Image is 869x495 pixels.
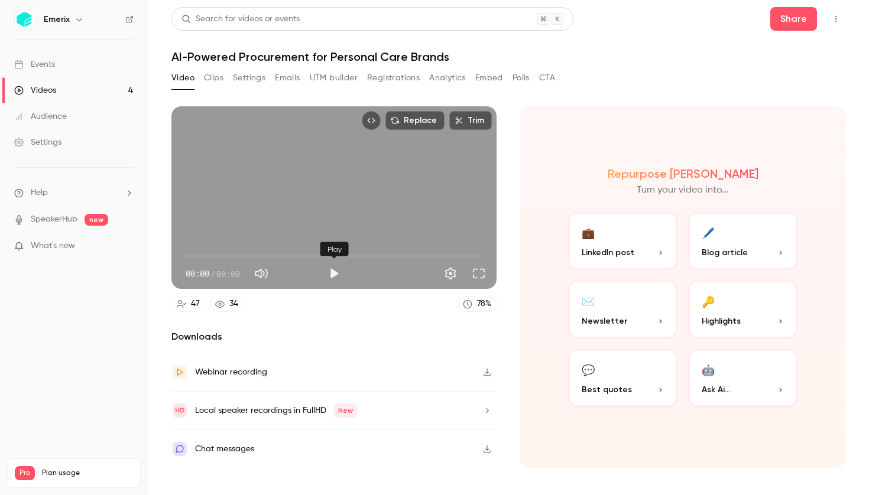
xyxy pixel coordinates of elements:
[582,246,634,259] span: LinkedIn post
[582,292,595,310] div: ✉️
[367,69,420,87] button: Registrations
[14,136,61,148] div: Settings
[458,296,497,312] a: 78%
[702,315,741,327] span: Highlights
[233,69,265,87] button: Settings
[770,7,817,31] button: Share
[539,69,555,87] button: CTA
[210,296,244,312] a: 34
[171,69,194,87] button: Video
[195,365,267,379] div: Webinar recording
[582,315,627,327] span: Newsletter
[14,84,56,96] div: Videos
[171,330,497,344] h2: Downloads
[702,383,730,396] span: Ask Ai...
[171,50,845,64] h1: AI-Powered Procurement for Personal Care Brands
[15,10,34,29] img: Emerix
[181,13,300,25] div: Search for videos or events
[42,468,133,478] span: Plan usage
[637,183,729,197] p: Turn your video into...
[171,296,205,312] a: 47
[475,69,503,87] button: Embed
[14,58,55,70] div: Events
[582,360,595,379] div: 💬
[14,110,67,122] div: Audience
[85,214,108,226] span: new
[44,14,70,25] h6: Emerix
[477,298,491,310] div: 78 %
[322,262,346,285] button: Play
[688,280,798,339] button: 🔑Highlights
[186,268,240,280] div: 00:00
[608,167,758,181] h2: Repurpose [PERSON_NAME]
[702,223,715,242] div: 🖊️
[119,241,134,252] iframe: Noticeable Trigger
[362,111,381,130] button: Embed video
[229,298,238,310] div: 34
[449,111,492,130] button: Trim
[702,292,715,310] div: 🔑
[210,268,215,280] span: /
[439,262,462,285] button: Settings
[385,111,445,130] button: Replace
[513,69,530,87] button: Polls
[582,383,632,396] span: Best quotes
[568,280,678,339] button: ✉️Newsletter
[826,9,845,28] button: Top Bar Actions
[195,442,254,456] div: Chat messages
[429,69,466,87] button: Analytics
[195,403,358,418] div: Local speaker recordings in FullHD
[249,262,273,285] button: Mute
[582,223,595,242] div: 💼
[320,242,349,256] div: Play
[688,211,798,271] button: 🖊️Blog article
[568,211,678,271] button: 💼LinkedIn post
[31,187,48,199] span: Help
[568,349,678,408] button: 💬Best quotes
[191,298,200,310] div: 47
[275,69,300,87] button: Emails
[15,466,35,480] span: Pro
[31,213,77,226] a: SpeakerHub
[467,262,491,285] button: Full screen
[204,69,223,87] button: Clips
[702,246,748,259] span: Blog article
[333,403,358,418] span: New
[186,268,209,280] span: 00:00
[310,69,358,87] button: UTM builder
[14,187,134,199] li: help-dropdown-opener
[216,268,240,280] span: 00:00
[31,240,75,252] span: What's new
[688,349,798,408] button: 🤖Ask Ai...
[702,360,715,379] div: 🤖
